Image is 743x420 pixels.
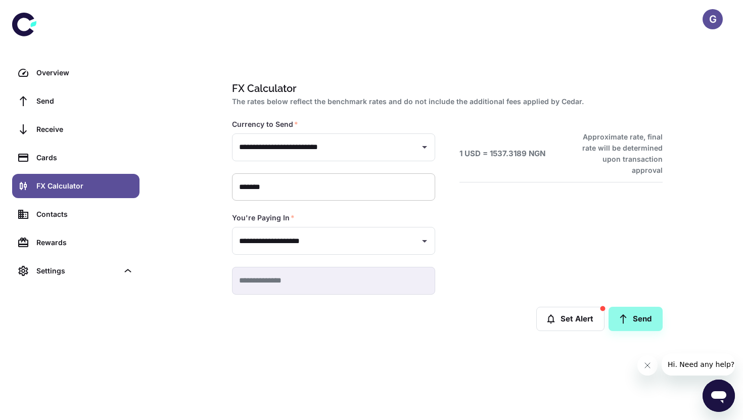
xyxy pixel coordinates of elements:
[36,265,118,276] div: Settings
[536,307,605,331] button: Set Alert
[36,209,133,220] div: Contacts
[36,67,133,78] div: Overview
[36,96,133,107] div: Send
[232,213,295,223] label: You're Paying In
[417,140,432,154] button: Open
[12,230,140,255] a: Rewards
[459,148,545,160] h6: 1 USD = 1537.3189 NGN
[12,259,140,283] div: Settings
[703,9,723,29] button: G
[36,124,133,135] div: Receive
[12,61,140,85] a: Overview
[12,89,140,113] a: Send
[609,307,663,331] a: Send
[571,131,663,176] h6: Approximate rate, final rate will be determined upon transaction approval
[36,180,133,192] div: FX Calculator
[232,81,659,96] h1: FX Calculator
[703,380,735,412] iframe: Button to launch messaging window
[12,117,140,142] a: Receive
[637,355,658,376] iframe: Close message
[12,202,140,226] a: Contacts
[12,174,140,198] a: FX Calculator
[662,353,735,376] iframe: Message from company
[232,119,298,129] label: Currency to Send
[417,234,432,248] button: Open
[12,146,140,170] a: Cards
[36,152,133,163] div: Cards
[36,237,133,248] div: Rewards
